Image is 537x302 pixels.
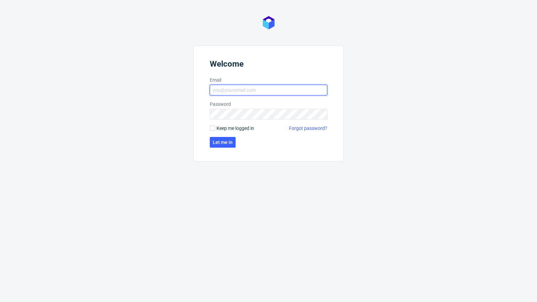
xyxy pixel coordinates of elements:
[210,101,327,107] label: Password
[210,77,327,83] label: Email
[216,125,254,132] span: Keep me logged in
[210,59,327,71] header: Welcome
[289,125,327,132] a: Forgot password?
[213,140,233,145] span: Let me in
[210,137,236,148] button: Let me in
[210,85,327,95] input: you@youremail.com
